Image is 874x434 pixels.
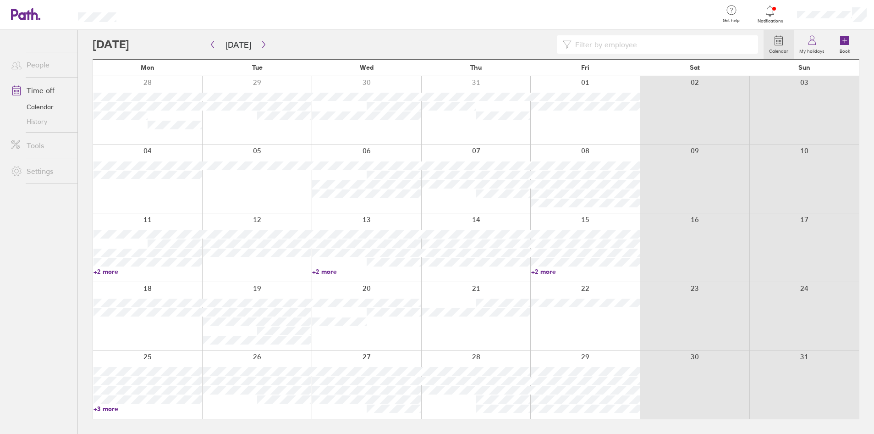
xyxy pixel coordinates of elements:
button: [DATE] [218,37,258,52]
label: Book [834,46,856,54]
span: Notifications [755,18,785,24]
a: +2 more [312,267,421,276]
a: Time off [4,81,77,100]
label: Calendar [764,46,794,54]
a: Settings [4,162,77,180]
a: Calendar [764,30,794,59]
a: +3 more [93,405,202,413]
span: Sun [798,64,810,71]
a: Calendar [4,100,77,114]
a: Notifications [755,5,785,24]
span: Tue [252,64,263,71]
a: People [4,56,77,74]
label: My holidays [794,46,830,54]
span: Get help [716,18,746,23]
a: History [4,114,77,129]
a: Book [830,30,859,59]
span: Fri [581,64,589,71]
a: +2 more [93,267,202,276]
span: Mon [141,64,154,71]
a: Tools [4,136,77,155]
a: My holidays [794,30,830,59]
a: +2 more [531,267,640,276]
span: Thu [470,64,482,71]
input: Filter by employee [572,36,753,53]
span: Sat [690,64,700,71]
span: Wed [360,64,374,71]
